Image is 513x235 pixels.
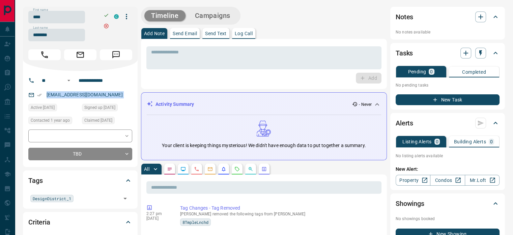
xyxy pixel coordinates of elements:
a: Mr.Loft [465,175,500,186]
p: 0 [490,139,493,144]
p: Building Alerts [454,139,486,144]
div: condos.ca [114,14,119,19]
button: Open [120,194,130,203]
div: Criteria [28,214,132,230]
p: Send Email [173,31,197,36]
p: 2:27 pm [146,211,170,216]
a: Property [396,175,430,186]
svg: Notes [167,166,172,172]
p: Log Call [235,31,253,36]
h2: Tasks [396,48,413,58]
div: Mon Jul 25 2022 [82,104,132,113]
label: Last name [33,26,48,30]
p: No pending tasks [396,80,500,90]
p: No listing alerts available [396,153,500,159]
p: Send Text [205,31,227,36]
span: DesignDistrict_1 [33,195,71,202]
p: - Never [359,101,372,108]
div: Showings [396,195,500,212]
p: Listing Alerts [402,139,432,144]
div: TBD [28,148,132,160]
span: Message [100,49,132,60]
svg: Agent Actions [261,166,267,172]
p: Tag Changes - Tag Removed [180,205,379,212]
p: Add Note [144,31,165,36]
div: Tasks [396,45,500,61]
p: Your client is keeping things mysterious! We didn't have enough data to put together a summary. [162,142,366,149]
svg: Requests [234,166,240,172]
div: Notes [396,9,500,25]
p: Pending [408,69,426,74]
p: [DATE] [146,216,170,221]
svg: Email Verified [37,93,42,97]
p: No showings booked [396,216,500,222]
div: Mon Jul 25 2022 [82,117,132,126]
span: Signed up [DATE] [84,104,115,111]
p: [PERSON_NAME] removed the following tags from [PERSON_NAME] [180,212,379,216]
p: Activity Summary [155,101,194,108]
p: No notes available [396,29,500,35]
button: New Task [396,94,500,105]
svg: Listing Alerts [221,166,226,172]
p: 0 [430,69,433,74]
button: Timeline [144,10,186,21]
div: Tue Jul 26 2022 [28,104,79,113]
p: New Alert: [396,166,500,173]
div: Alerts [396,115,500,131]
button: Open [65,76,73,85]
span: Claimed [DATE] [84,117,112,124]
a: [EMAIL_ADDRESS][DOMAIN_NAME] [47,92,123,97]
h2: Criteria [28,217,50,228]
a: Condos [430,175,465,186]
svg: Lead Browsing Activity [180,166,186,172]
svg: Calls [194,166,199,172]
span: Email [64,49,96,60]
svg: Emails [207,166,213,172]
svg: Opportunities [248,166,253,172]
p: All [144,167,149,171]
div: Tue Apr 09 2024 [28,117,79,126]
div: Activity Summary- Never [147,98,381,111]
h2: Alerts [396,118,413,128]
span: 8TmpleLnchd [182,219,208,226]
p: Completed [462,70,486,74]
h2: Showings [396,198,424,209]
span: Call [28,49,61,60]
h2: Tags [28,175,42,186]
button: Campaigns [188,10,237,21]
h2: Notes [396,11,413,22]
label: First name [33,8,48,12]
div: Tags [28,172,132,189]
span: Active [DATE] [31,104,55,111]
p: 0 [436,139,438,144]
span: Contacted 1 year ago [31,117,70,124]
